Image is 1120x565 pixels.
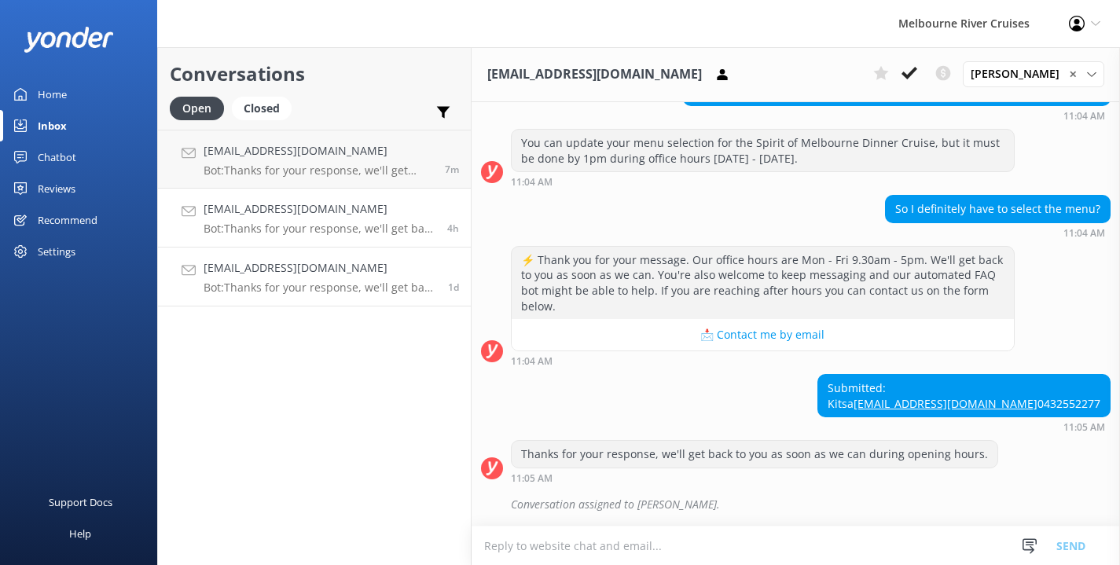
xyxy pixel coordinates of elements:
[512,441,997,468] div: Thanks for your response, we'll get back to you as soon as we can during opening hours.
[49,486,112,518] div: Support Docs
[511,355,1015,366] div: Sep 29 2025 11:04am (UTC +10:00) Australia/Sydney
[511,176,1015,187] div: Sep 29 2025 11:04am (UTC +10:00) Australia/Sydney
[38,173,75,204] div: Reviews
[38,204,97,236] div: Recommend
[963,61,1104,86] div: Assign User
[204,222,435,236] p: Bot: Thanks for your response, we'll get back to you as soon as we can during opening hours.
[512,319,1014,350] button: 📩 Contact me by email
[854,396,1037,411] a: [EMAIL_ADDRESS][DOMAIN_NAME]
[204,259,436,277] h4: [EMAIL_ADDRESS][DOMAIN_NAME]
[511,491,1111,518] div: Conversation assigned to [PERSON_NAME].
[818,375,1110,416] div: Submitted: Kitsa 0432552277
[448,281,459,294] span: Sep 27 2025 04:44pm (UTC +10:00) Australia/Sydney
[170,59,459,89] h2: Conversations
[69,518,91,549] div: Help
[683,110,1111,121] div: Sep 29 2025 11:04am (UTC +10:00) Australia/Sydney
[971,65,1069,83] span: [PERSON_NAME]
[1069,67,1077,82] span: ✕
[487,64,702,85] h3: [EMAIL_ADDRESS][DOMAIN_NAME]
[886,196,1110,222] div: So I definitely have to select the menu?
[481,491,1111,518] div: 2025-09-29T02:21:54.573
[232,99,299,116] a: Closed
[511,474,553,483] strong: 11:05 AM
[511,472,998,483] div: Sep 29 2025 11:05am (UTC +10:00) Australia/Sydney
[38,141,76,173] div: Chatbot
[204,163,433,178] p: Bot: Thanks for your response, we'll get back to you as soon as we can during opening hours.
[158,189,471,248] a: [EMAIL_ADDRESS][DOMAIN_NAME]Bot:Thanks for your response, we'll get back to you as soon as we can...
[204,142,433,160] h4: [EMAIL_ADDRESS][DOMAIN_NAME]
[512,130,1014,171] div: You can update your menu selection for the Spirit of Melbourne Dinner Cruise, but it must be done...
[38,79,67,110] div: Home
[885,227,1111,238] div: Sep 29 2025 11:04am (UTC +10:00) Australia/Sydney
[158,248,471,306] a: [EMAIL_ADDRESS][DOMAIN_NAME]Bot:Thanks for your response, we'll get back to you as soon as we can...
[511,178,553,187] strong: 11:04 AM
[38,236,75,267] div: Settings
[512,247,1014,319] div: ⚡ Thank you for your message. Our office hours are Mon - Fri 9.30am - 5pm. We'll get back to you ...
[170,97,224,120] div: Open
[1063,112,1105,121] strong: 11:04 AM
[511,357,553,366] strong: 11:04 AM
[158,130,471,189] a: [EMAIL_ADDRESS][DOMAIN_NAME]Bot:Thanks for your response, we'll get back to you as soon as we can...
[445,163,459,176] span: Sep 29 2025 03:00pm (UTC +10:00) Australia/Sydney
[24,27,114,53] img: yonder-white-logo.png
[232,97,292,120] div: Closed
[1063,229,1105,238] strong: 11:04 AM
[204,200,435,218] h4: [EMAIL_ADDRESS][DOMAIN_NAME]
[204,281,436,295] p: Bot: Thanks for your response, we'll get back to you as soon as we can during opening hours.
[817,421,1111,432] div: Sep 29 2025 11:05am (UTC +10:00) Australia/Sydney
[1063,423,1105,432] strong: 11:05 AM
[38,110,67,141] div: Inbox
[170,99,232,116] a: Open
[447,222,459,235] span: Sep 29 2025 11:05am (UTC +10:00) Australia/Sydney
